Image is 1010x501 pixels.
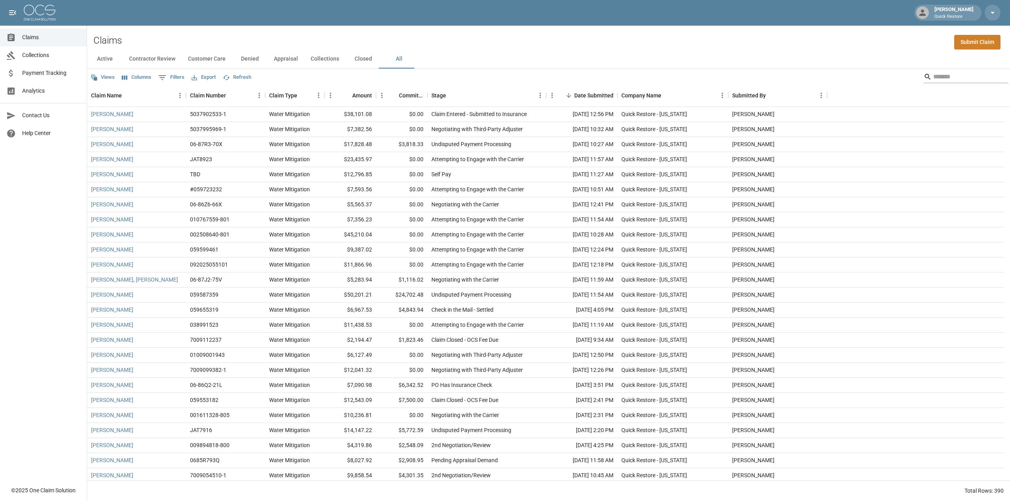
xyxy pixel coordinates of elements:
[546,152,617,167] div: [DATE] 11:57 AM
[269,456,310,464] div: Water Mitigation
[431,426,511,434] div: Undisputed Payment Processing
[621,456,687,464] div: Quick Restore - Colorado
[190,71,218,84] button: Export
[431,411,499,419] div: Negotiating with the Carrier
[91,441,133,449] a: [PERSON_NAME]
[232,50,268,69] button: Denied
[431,471,491,479] div: 2nd Negotiation/Review
[190,140,222,148] div: 06-87R3-70X
[269,170,310,178] div: Water Mitigation
[269,261,310,269] div: Water Mitigation
[22,69,80,77] span: Payment Tracking
[621,396,687,404] div: Quick Restore - Colorado
[87,84,186,107] div: Claim Name
[91,170,133,178] a: [PERSON_NAME]
[190,185,222,193] div: #059723232
[728,84,827,107] div: Submitted By
[269,366,310,374] div: Water Mitigation
[174,90,186,101] button: Menu
[621,110,687,118] div: Quick Restore - Colorado
[190,441,230,449] div: 009894818-800
[190,336,222,344] div: 7009112237
[376,303,427,318] div: $4,843.94
[190,200,222,208] div: 06-86Z6-66X
[388,90,399,101] button: Sort
[621,306,687,314] div: Quick Restore - Colorado
[621,381,687,389] div: Quick Restore - Colorado
[732,110,775,118] div: Michelle Martinez
[431,185,524,193] div: Attempting to Engage with the Carrier
[661,90,672,101] button: Sort
[546,303,617,318] div: [DATE] 4:05 PM
[352,84,372,107] div: Amount
[431,140,511,148] div: Undisputed Payment Processing
[732,456,775,464] div: Michelle Martinez
[91,291,133,299] a: [PERSON_NAME]
[269,140,310,148] div: Water Mitigation
[431,306,494,314] div: Check in the Mail - Settled
[89,71,117,84] button: Views
[934,13,974,20] p: Quick Restore
[431,381,492,389] div: PO Has Insurance Check
[431,200,499,208] div: Negotiating with the Carrier
[732,306,775,314] div: Michelle Martinez
[766,90,777,101] button: Sort
[621,155,687,163] div: Quick Restore - Colorado
[376,152,427,167] div: $0.00
[546,288,617,303] div: [DATE] 11:54 AM
[732,441,775,449] div: Michelle Martinez
[431,351,523,359] div: Negotiating with Third-Party Adjuster
[732,246,775,253] div: Michelle Martinez
[190,351,225,359] div: 01009001943
[621,471,687,479] div: Quick Restore - Colorado
[91,230,133,238] a: [PERSON_NAME]
[546,468,617,483] div: [DATE] 10:45 AM
[269,230,310,238] div: Water Mitigation
[91,411,133,419] a: [PERSON_NAME]
[621,276,687,284] div: Quick Restore - Colorado
[546,90,558,101] button: Menu
[87,50,123,69] button: Active
[190,366,226,374] div: 7009099382-1
[732,321,775,329] div: Michelle Martinez
[621,170,687,178] div: Quick Restore - Colorado
[546,84,617,107] div: Date Submitted
[190,471,226,479] div: 7009054510-1
[325,333,376,348] div: $2,194.47
[376,197,427,212] div: $0.00
[621,366,687,374] div: Quick Restore - Colorado
[621,336,687,344] div: Quick Restore - Colorado
[621,215,687,223] div: Quick Restore - Colorado
[22,129,80,137] span: Help Center
[376,363,427,378] div: $0.00
[190,215,230,223] div: 010767559-801
[190,411,230,419] div: 001611328-805
[546,242,617,257] div: [DATE] 12:24 PM
[156,71,186,84] button: Show filters
[732,426,775,434] div: Michelle Martinez
[431,336,498,344] div: Claim Closed - OCS Fee Due
[621,441,687,449] div: Quick Restore - Colorado
[190,381,222,389] div: 06-86Q2-21L
[269,306,310,314] div: Water Mitigation
[621,411,687,419] div: Quick Restore - Colorado
[297,90,308,101] button: Sort
[376,107,427,122] div: $0.00
[732,170,775,178] div: Michelle Martinez
[376,242,427,257] div: $0.00
[546,182,617,197] div: [DATE] 10:51 AM
[376,167,427,182] div: $0.00
[376,393,427,408] div: $7,500.00
[91,366,133,374] a: [PERSON_NAME]
[534,90,546,101] button: Menu
[546,257,617,272] div: [DATE] 12:18 PM
[190,291,218,299] div: 059587359
[190,276,222,284] div: 06-87J2-75V
[91,125,133,133] a: [PERSON_NAME]
[325,378,376,393] div: $7,090.98
[190,125,226,133] div: 5037995969-1
[431,396,498,404] div: Claim Closed - OCS Fee Due
[546,453,617,468] div: [DATE] 11:58 AM
[574,84,613,107] div: Date Submitted
[91,84,122,107] div: Claim Name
